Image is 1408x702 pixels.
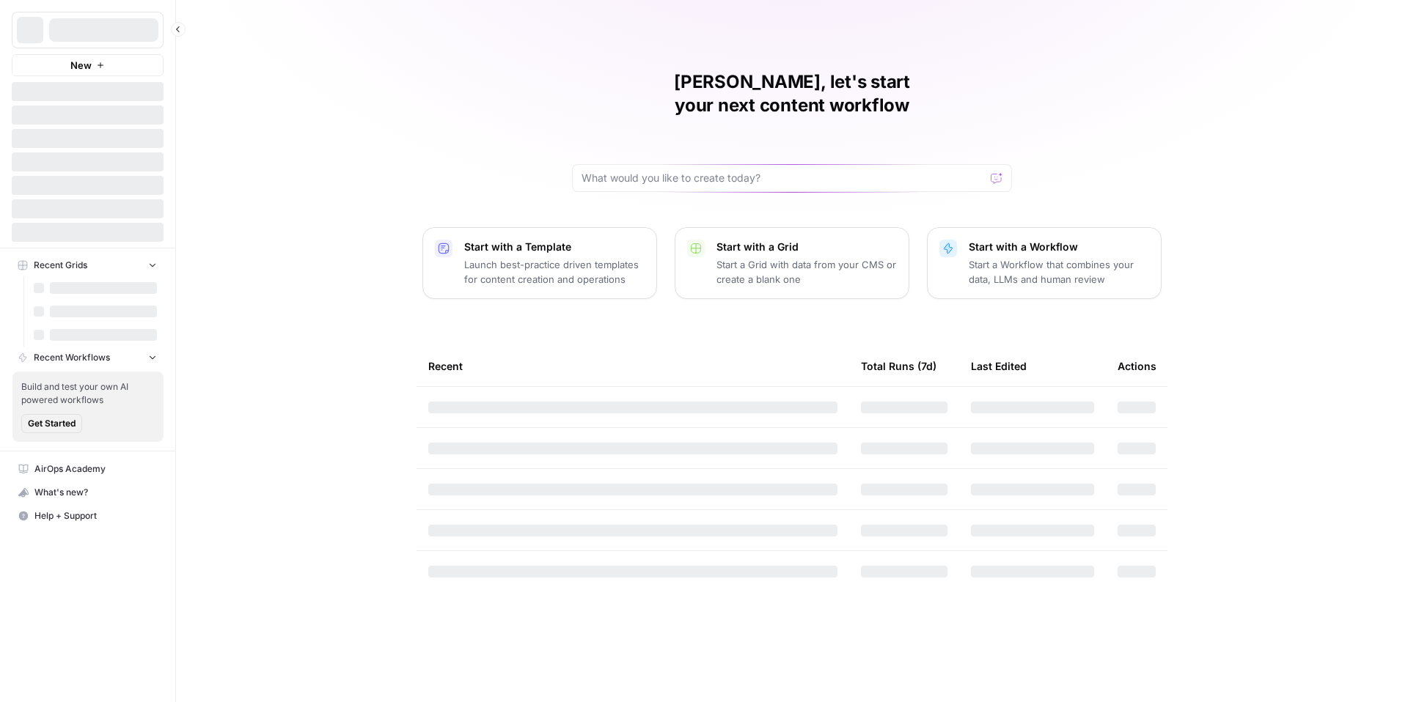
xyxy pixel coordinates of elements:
[927,227,1162,299] button: Start with a WorkflowStart a Workflow that combines your data, LLMs and human review
[428,346,837,386] div: Recent
[971,346,1027,386] div: Last Edited
[422,227,657,299] button: Start with a TemplateLaunch best-practice driven templates for content creation and operations
[12,457,164,481] a: AirOps Academy
[12,504,164,528] button: Help + Support
[12,481,164,504] button: What's new?
[28,417,76,430] span: Get Started
[464,257,645,287] p: Launch best-practice driven templates for content creation and operations
[21,380,155,407] span: Build and test your own AI powered workflows
[12,481,163,503] div: What's new?
[34,462,157,476] span: AirOps Academy
[70,58,92,73] span: New
[861,346,936,386] div: Total Runs (7d)
[1118,346,1156,386] div: Actions
[716,257,897,287] p: Start a Grid with data from your CMS or create a blank one
[572,70,1012,117] h1: [PERSON_NAME], let's start your next content workflow
[464,240,645,254] p: Start with a Template
[34,509,157,522] span: Help + Support
[969,240,1149,254] p: Start with a Workflow
[12,54,164,76] button: New
[34,259,87,272] span: Recent Grids
[21,414,82,433] button: Get Started
[582,171,985,185] input: What would you like to create today?
[12,347,164,369] button: Recent Workflows
[34,351,110,364] span: Recent Workflows
[675,227,909,299] button: Start with a GridStart a Grid with data from your CMS or create a blank one
[969,257,1149,287] p: Start a Workflow that combines your data, LLMs and human review
[12,254,164,276] button: Recent Grids
[716,240,897,254] p: Start with a Grid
